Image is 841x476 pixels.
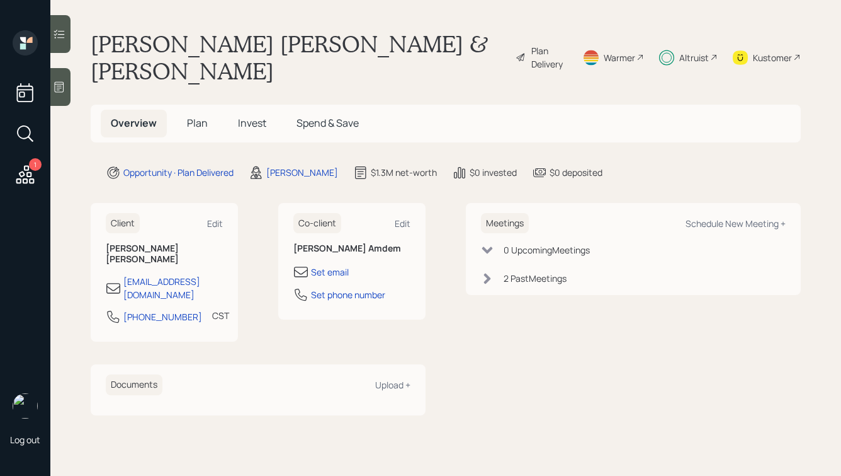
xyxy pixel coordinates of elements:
[266,166,338,179] div: [PERSON_NAME]
[753,51,792,64] div: Kustomer
[10,434,40,446] div: Log out
[686,218,786,229] div: Schedule New Meeting +
[111,116,157,130] span: Overview
[123,310,202,323] div: [PHONE_NUMBER]
[238,116,266,130] span: Invest
[293,213,341,234] h6: Co-client
[13,393,38,419] img: hunter_neumayer.jpg
[123,275,223,301] div: [EMAIL_ADDRESS][DOMAIN_NAME]
[550,166,602,179] div: $0 deposited
[604,51,635,64] div: Warmer
[531,44,567,71] div: Plan Delivery
[106,213,140,234] h6: Client
[375,379,410,391] div: Upload +
[187,116,208,130] span: Plan
[296,116,359,130] span: Spend & Save
[29,158,42,171] div: 1
[91,30,505,84] h1: [PERSON_NAME] [PERSON_NAME] & [PERSON_NAME]
[106,243,223,265] h6: [PERSON_NAME] [PERSON_NAME]
[371,166,437,179] div: $1.3M net-worth
[106,374,162,395] h6: Documents
[504,243,590,257] div: 0 Upcoming Meeting s
[207,218,223,229] div: Edit
[311,265,349,279] div: Set email
[212,309,229,322] div: CST
[395,218,410,229] div: Edit
[679,51,709,64] div: Altruist
[470,166,517,179] div: $0 invested
[293,243,410,254] h6: [PERSON_NAME] Amdem
[311,288,385,301] div: Set phone number
[504,272,567,285] div: 2 Past Meeting s
[481,213,529,234] h6: Meetings
[123,166,234,179] div: Opportunity · Plan Delivered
